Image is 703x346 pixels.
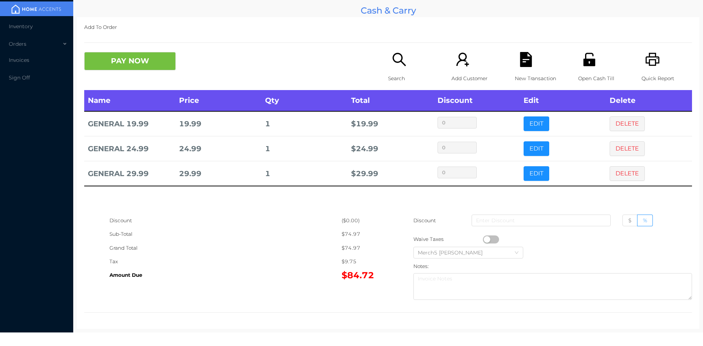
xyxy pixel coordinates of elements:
div: Sub-Total [109,227,342,241]
div: $9.75 [342,255,388,268]
div: Amount Due [109,268,342,282]
span: Invoices [9,57,29,63]
div: Grand Total [109,241,342,255]
td: $ 24.99 [347,136,434,161]
i: icon: file-text [518,52,533,67]
p: Open Cash Till [578,72,629,85]
span: % [643,217,647,224]
button: EDIT [524,141,549,156]
p: Add To Order [84,21,692,34]
td: GENERAL 29.99 [84,161,175,186]
button: EDIT [524,166,549,181]
div: $74.97 [342,241,388,255]
div: 1 [265,142,344,156]
td: 29.99 [175,161,261,186]
i: icon: user-add [455,52,470,67]
p: Quick Report [641,72,692,85]
td: 19.99 [175,111,261,136]
th: Edit [520,90,606,111]
button: DELETE [610,116,645,131]
th: Qty [261,90,347,111]
td: $ 19.99 [347,111,434,136]
p: New Transaction [515,72,565,85]
th: Total [347,90,434,111]
div: $74.97 [342,227,388,241]
div: Cash & Carry [77,4,699,17]
td: $ 29.99 [347,161,434,186]
span: $ [628,217,632,224]
th: Price [175,90,261,111]
span: Sign Off [9,74,30,81]
i: icon: search [392,52,407,67]
button: PAY NOW [84,52,176,70]
th: Discount [434,90,520,111]
img: mainBanner [9,4,64,15]
th: Name [84,90,175,111]
span: Inventory [9,23,33,30]
div: 1 [265,167,344,181]
input: Enter Discount [472,215,611,226]
i: icon: down [514,250,519,256]
td: GENERAL 19.99 [84,111,175,136]
div: Discount [109,214,342,227]
label: Notes: [413,263,429,269]
button: EDIT [524,116,549,131]
div: Waive Taxes [413,232,483,246]
i: icon: printer [645,52,660,67]
div: $84.72 [342,268,388,282]
div: Merch5 Lawrence [418,247,490,258]
button: DELETE [610,166,645,181]
div: 1 [265,117,344,131]
div: Tax [109,255,342,268]
p: Add Customer [451,72,502,85]
th: Delete [606,90,692,111]
td: 24.99 [175,136,261,161]
div: ($0.00) [342,214,388,227]
button: DELETE [610,141,645,156]
p: Discount [413,214,436,227]
p: Search [388,72,439,85]
i: icon: unlock [582,52,597,67]
td: GENERAL 24.99 [84,136,175,161]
